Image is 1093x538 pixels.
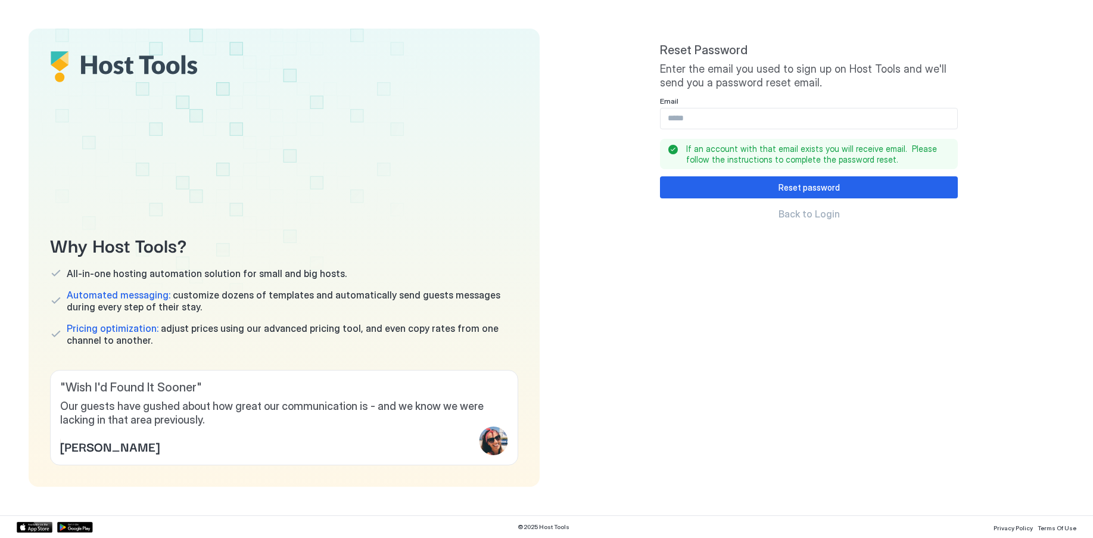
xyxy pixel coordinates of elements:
input: Input Field [661,108,957,129]
span: " Wish I'd Found It Sooner " [60,380,508,395]
span: Pricing optimization: [67,322,158,334]
span: All-in-one hosting automation solution for small and big hosts. [67,268,347,279]
a: Privacy Policy [994,521,1033,533]
a: App Store [17,522,52,533]
span: Automated messaging: [67,289,170,301]
span: If an account with that email exists you will receive email. Please follow the instructions to co... [686,144,943,164]
a: Google Play Store [57,522,93,533]
span: Enter the email you used to sign up on Host Tools and we'll send you a password reset email. [660,63,958,89]
span: Why Host Tools? [50,231,518,258]
div: Reset password [779,181,840,194]
a: Back to Login [660,208,958,220]
a: Terms Of Use [1038,521,1076,533]
iframe: Intercom live chat [12,497,41,526]
span: customize dozens of templates and automatically send guests messages during every step of their s... [67,289,518,313]
span: Email [660,97,678,105]
span: [PERSON_NAME] [60,437,160,455]
span: adjust prices using our advanced pricing tool, and even copy rates from one channel to another. [67,322,518,346]
span: Back to Login [779,208,840,220]
span: © 2025 Host Tools [518,523,569,531]
span: Reset Password [660,43,958,58]
button: Reset password [660,176,958,198]
div: profile [479,427,508,455]
span: Privacy Policy [994,524,1033,531]
span: Terms Of Use [1038,524,1076,531]
span: Our guests have gushed about how great our communication is - and we know we were lacking in that... [60,400,508,427]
